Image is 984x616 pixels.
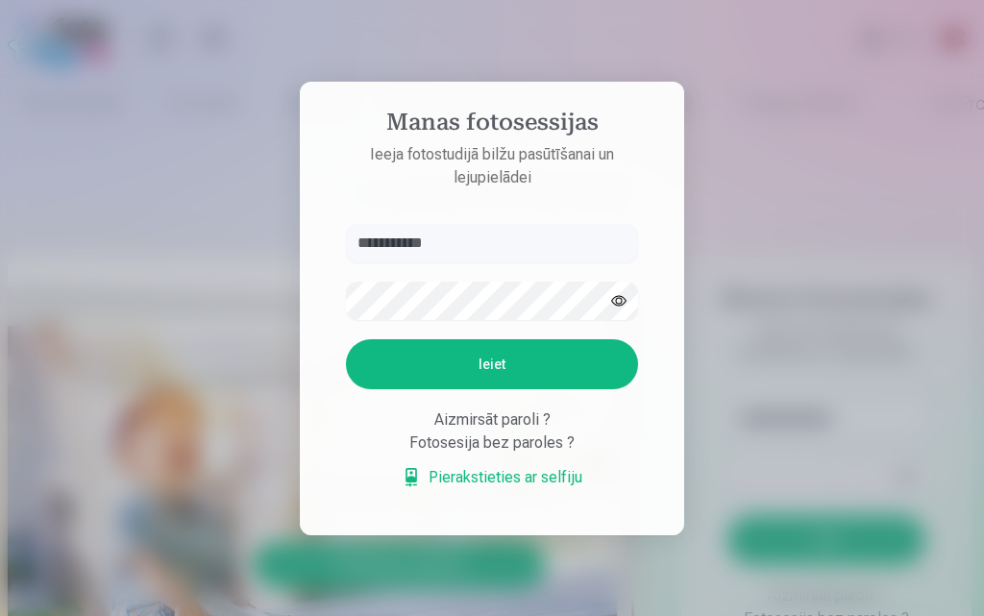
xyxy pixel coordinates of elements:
[346,408,638,431] div: Aizmirsāt paroli ?
[346,339,638,389] button: Ieiet
[402,466,582,489] a: Pierakstieties ar selfiju
[327,143,657,189] p: Ieeja fotostudijā bilžu pasūtīšanai un lejupielādei
[327,109,657,143] h4: Manas fotosessijas
[346,431,638,455] div: Fotosesija bez paroles ?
